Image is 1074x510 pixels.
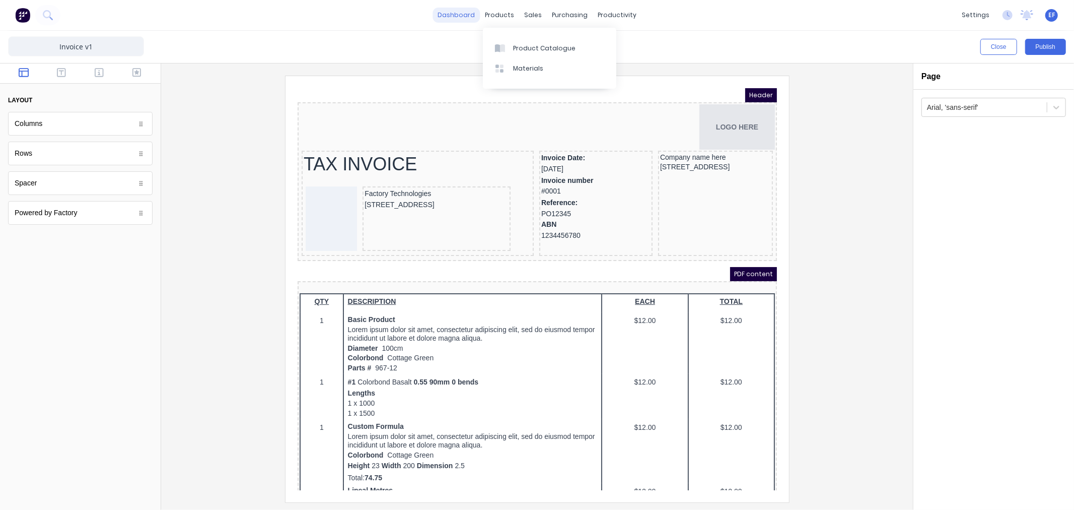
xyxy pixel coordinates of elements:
img: Factory [15,8,30,23]
div: Columns [8,112,153,136]
div: settings [957,8,994,23]
div: TAX INVOICEFactory Technologies[STREET_ADDRESS]Invoice Date:[DATE]Invoice number#0001Reference:PO... [2,61,477,171]
div: products [480,8,519,23]
button: layout [8,92,153,109]
div: Reference:PO12345 [244,109,353,131]
div: Materials [513,64,543,73]
div: [STREET_ADDRESS] [363,74,473,85]
div: Rows [15,148,32,159]
div: Spacer [15,178,37,188]
a: Product Catalogue [483,38,616,58]
div: ABN1234456780 [244,131,353,153]
a: dashboard [433,8,480,23]
button: Publish [1025,39,1066,55]
div: productivity [593,8,641,23]
input: Enter template name here [8,36,144,56]
span: EF [1048,11,1055,20]
div: Powered by Factory [8,201,153,225]
div: Product Catalogue [513,44,576,53]
h2: Page [921,72,941,81]
div: Spacer [8,171,153,195]
button: Close [980,39,1017,55]
div: Factory Technologies [67,100,211,111]
div: Invoice Date:[DATE] [244,65,353,86]
div: [STREET_ADDRESS] [67,111,211,122]
div: TAX INVOICE [6,65,234,87]
a: Materials [483,58,616,79]
div: LOGO HERE [2,16,477,61]
div: Company name here [363,65,473,74]
div: Columns [15,118,42,129]
div: Factory Technologies[STREET_ADDRESS] [6,97,234,166]
div: Powered by Factory [15,208,78,218]
div: Invoice number#0001 [244,86,353,109]
div: purchasing [547,8,593,23]
div: Rows [8,142,153,165]
span: PDF content [433,179,479,193]
div: sales [519,8,547,23]
div: layout [8,96,32,105]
